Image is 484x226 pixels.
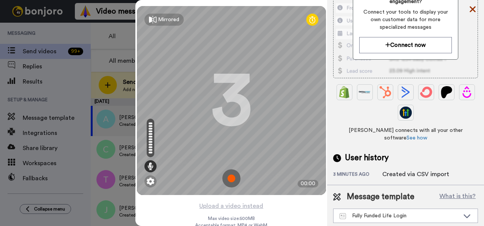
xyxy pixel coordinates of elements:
[338,86,351,98] img: Shopify
[298,180,318,187] div: 00:00
[437,191,478,203] button: What is this?
[400,107,412,119] img: GoHighLevel
[208,215,255,221] span: Max video size: 500 MB
[345,152,389,164] span: User history
[333,127,478,142] span: [PERSON_NAME] connects with all your other software
[333,171,382,179] div: 3 minutes ago
[222,169,240,187] img: ic_record_start.svg
[441,86,453,98] img: Patreon
[406,135,427,141] a: See how
[400,86,412,98] img: ActiveCampaign
[197,201,265,211] button: Upload a video instead
[359,37,452,53] button: Connect now
[359,86,371,98] img: Ontraport
[147,178,154,185] img: ic_gear.svg
[211,72,252,129] div: 3
[420,86,432,98] img: ConvertKit
[347,191,414,203] span: Message template
[340,212,459,220] div: Fully Funded Life Login
[382,170,449,179] div: Created via CSV import
[340,213,346,219] img: Message-temps.svg
[461,86,473,98] img: Drip
[379,86,391,98] img: Hubspot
